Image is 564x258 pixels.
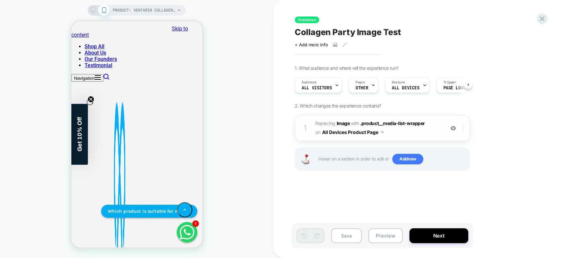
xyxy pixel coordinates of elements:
[392,86,419,90] span: ALL DEVICES
[322,127,384,137] button: All Devices Product Page
[462,124,464,132] img: close
[356,80,365,85] span: Pages
[302,121,309,135] div: 1
[13,41,41,47] a: Testimonial
[13,22,33,28] a: Shop All
[315,128,320,136] span: on
[295,17,319,23] span: Published
[450,125,456,131] img: crossed eye
[360,120,425,126] span: .product__media-list-wrapper
[295,42,328,47] span: + Add more info
[381,131,384,133] img: down arrow
[113,5,175,16] span: PRODUCT: Ventamin Collagen Party
[392,80,405,85] span: Devices
[331,228,362,243] button: Save
[108,203,123,218] img: WhatsApp
[368,228,403,243] button: Preview
[443,80,456,85] span: Trigger
[443,86,466,90] span: Page Load
[302,80,317,85] span: Audience
[295,103,381,108] span: 2. Which changes the experience contains?
[319,154,466,164] span: Hover on a section in order to edit or
[302,86,332,90] span: All Visitors
[5,96,12,130] span: Get 10% Off
[409,228,468,243] button: Next
[3,55,23,60] span: Navigation
[36,187,112,193] span: Which product is suitable for me?
[295,65,398,71] span: 1. What audience and where will the experience run?
[13,35,46,41] a: Our Founders
[299,154,312,164] img: Joystick
[351,120,359,126] span: WITH
[121,199,128,206] div: 1
[295,27,401,37] span: Collagen Party Image Test
[336,120,350,126] b: Image
[392,154,423,164] span: Add new
[13,28,35,35] a: About Us
[315,120,350,126] span: Replacing
[32,54,38,60] a: Search
[15,77,22,84] button: Close teaser
[356,86,368,90] span: OTHER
